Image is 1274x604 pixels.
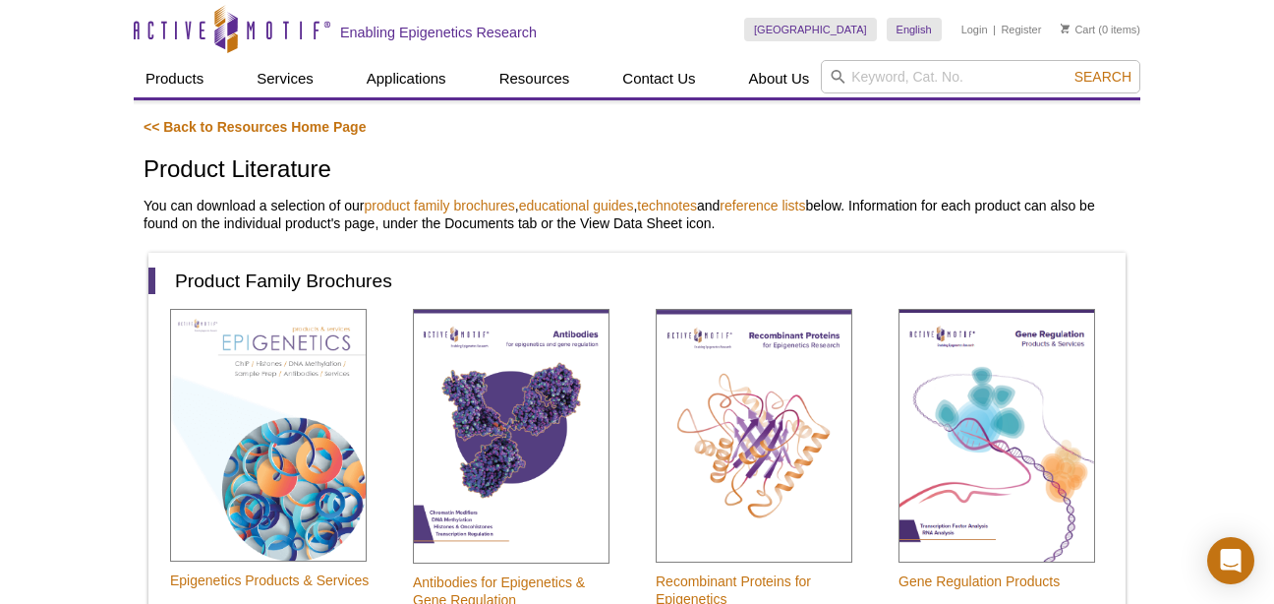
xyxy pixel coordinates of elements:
[898,309,1095,563] img: Gene Regulation Products
[1207,537,1254,584] div: Open Intercom Messenger
[245,60,325,97] a: Services
[887,18,942,41] a: English
[720,198,805,213] a: reference lists
[413,309,609,564] img: Antibodies
[610,60,707,97] a: Contact Us
[488,60,582,97] a: Resources
[656,309,852,563] img: Recombinant Proteins for Epigenetics Research
[148,268,1106,294] h2: Product Family Brochures
[170,572,369,589] p: Epigenetics Products & Services
[355,60,458,97] a: Applications
[993,18,996,41] li: |
[1061,24,1070,33] img: Your Cart
[519,198,634,213] a: educational guides
[1069,68,1137,86] button: Search
[1001,23,1041,36] a: Register
[821,60,1140,93] input: Keyword, Cat. No.
[144,197,1130,232] p: You can download a selection of our , , and below. Information for each product can also be found...
[898,573,1095,590] p: Gene Regulation Products
[637,198,697,213] a: technotes
[1061,23,1095,36] a: Cart
[1061,18,1140,41] li: (0 items)
[364,198,514,213] a: product family brochures
[144,119,366,135] a: << Back to Resources Home Page
[134,60,215,97] a: Products
[340,24,537,41] h2: Enabling Epigenetics Research
[961,23,988,36] a: Login
[1074,69,1131,85] span: Search
[737,60,822,97] a: About Us
[170,309,367,562] img: Epigenetic Services
[144,156,1130,185] h1: Product Literature
[744,18,877,41] a: [GEOGRAPHIC_DATA]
